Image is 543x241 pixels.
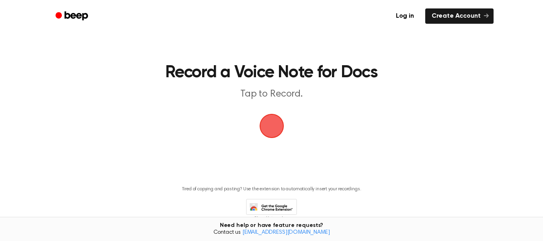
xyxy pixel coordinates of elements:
a: [EMAIL_ADDRESS][DOMAIN_NAME] [242,230,330,235]
span: Contact us [5,229,538,237]
h1: Record a Voice Note for Docs [87,64,456,81]
a: Create Account [425,8,494,24]
a: Log in [389,8,420,24]
a: Beep [50,8,95,24]
img: Beep Logo [260,114,284,138]
p: Tap to Record. [117,88,426,101]
p: Tired of copying and pasting? Use the extension to automatically insert your recordings. [182,186,361,192]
